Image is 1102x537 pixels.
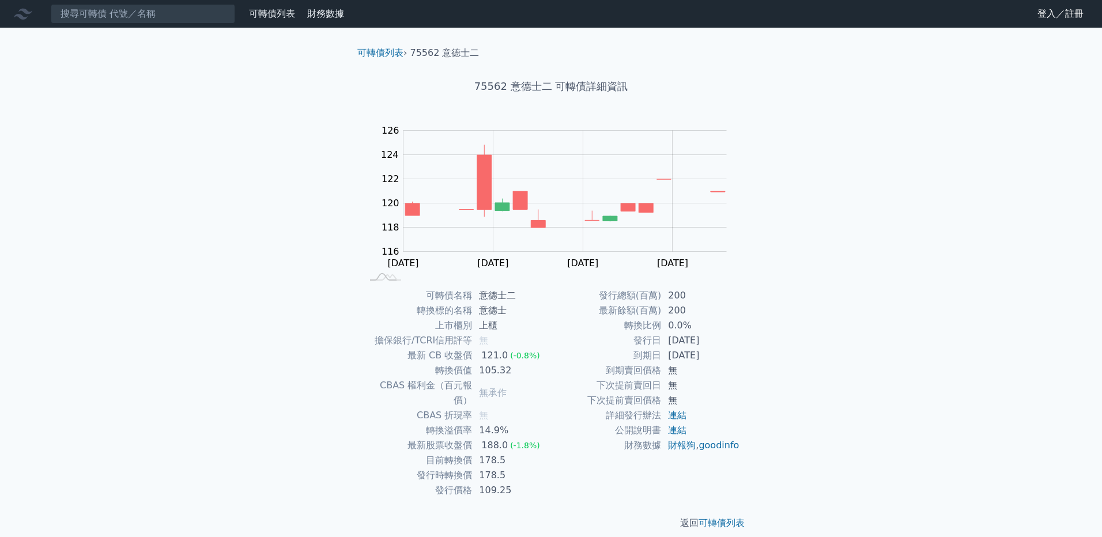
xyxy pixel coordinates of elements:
td: 轉換溢價率 [362,423,472,438]
td: 105.32 [472,363,551,378]
p: 返回 [348,516,754,530]
tspan: 122 [382,173,399,184]
td: 擔保銀行/TCRI信用評等 [362,333,472,348]
td: , [661,438,740,453]
span: 無承作 [479,387,507,398]
td: CBAS 權利金（百元報價） [362,378,472,408]
span: (-0.8%) [510,351,540,360]
span: 無 [479,335,488,346]
div: 188.0 [479,438,510,453]
input: 搜尋可轉債 代號／名稱 [51,4,235,24]
td: [DATE] [661,333,740,348]
td: 轉換比例 [551,318,661,333]
tspan: 118 [382,222,399,233]
td: 發行總額(百萬) [551,288,661,303]
a: 連結 [668,425,686,436]
span: 無 [479,410,488,421]
g: Chart [375,125,744,268]
td: 目前轉換價 [362,453,472,468]
td: 轉換標的名稱 [362,303,472,318]
tspan: [DATE] [388,258,419,268]
td: 發行價格 [362,483,472,498]
td: 無 [661,363,740,378]
a: goodinfo [699,440,739,451]
li: › [357,46,407,60]
td: 無 [661,378,740,393]
td: 公開說明書 [551,423,661,438]
tspan: 116 [382,246,399,257]
span: (-1.8%) [510,441,540,450]
td: CBAS 折現率 [362,408,472,423]
a: 登入／註冊 [1028,5,1093,23]
tspan: 126 [382,125,399,136]
td: 178.5 [472,468,551,483]
td: 下次提前賣回價格 [551,393,661,408]
td: 最新股票收盤價 [362,438,472,453]
a: 連結 [668,410,686,421]
td: 200 [661,303,740,318]
tspan: [DATE] [477,258,508,268]
td: 0.0% [661,318,740,333]
td: 到期賣回價格 [551,363,661,378]
a: 財務數據 [307,8,344,19]
td: 財務數據 [551,438,661,453]
h1: 75562 意德士二 可轉債詳細資訊 [348,78,754,94]
td: 109.25 [472,483,551,498]
tspan: [DATE] [567,258,598,268]
td: [DATE] [661,348,740,363]
td: 最新餘額(百萬) [551,303,661,318]
tspan: 124 [381,149,399,160]
tspan: 120 [382,198,399,209]
div: 121.0 [479,348,510,363]
td: 發行日 [551,333,661,348]
td: 意德士 [472,303,551,318]
td: 發行時轉換價 [362,468,472,483]
td: 178.5 [472,453,551,468]
td: 最新 CB 收盤價 [362,348,472,363]
td: 上櫃 [472,318,551,333]
td: 意德士二 [472,288,551,303]
td: 可轉債名稱 [362,288,472,303]
li: 75562 意德士二 [410,46,480,60]
td: 14.9% [472,423,551,438]
a: 可轉債列表 [249,8,295,19]
td: 200 [661,288,740,303]
td: 詳細發行辦法 [551,408,661,423]
a: 可轉債列表 [699,517,745,528]
td: 到期日 [551,348,661,363]
td: 轉換價值 [362,363,472,378]
td: 上市櫃別 [362,318,472,333]
a: 可轉債列表 [357,47,403,58]
td: 下次提前賣回日 [551,378,661,393]
tspan: [DATE] [657,258,688,268]
a: 財報狗 [668,440,696,451]
td: 無 [661,393,740,408]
